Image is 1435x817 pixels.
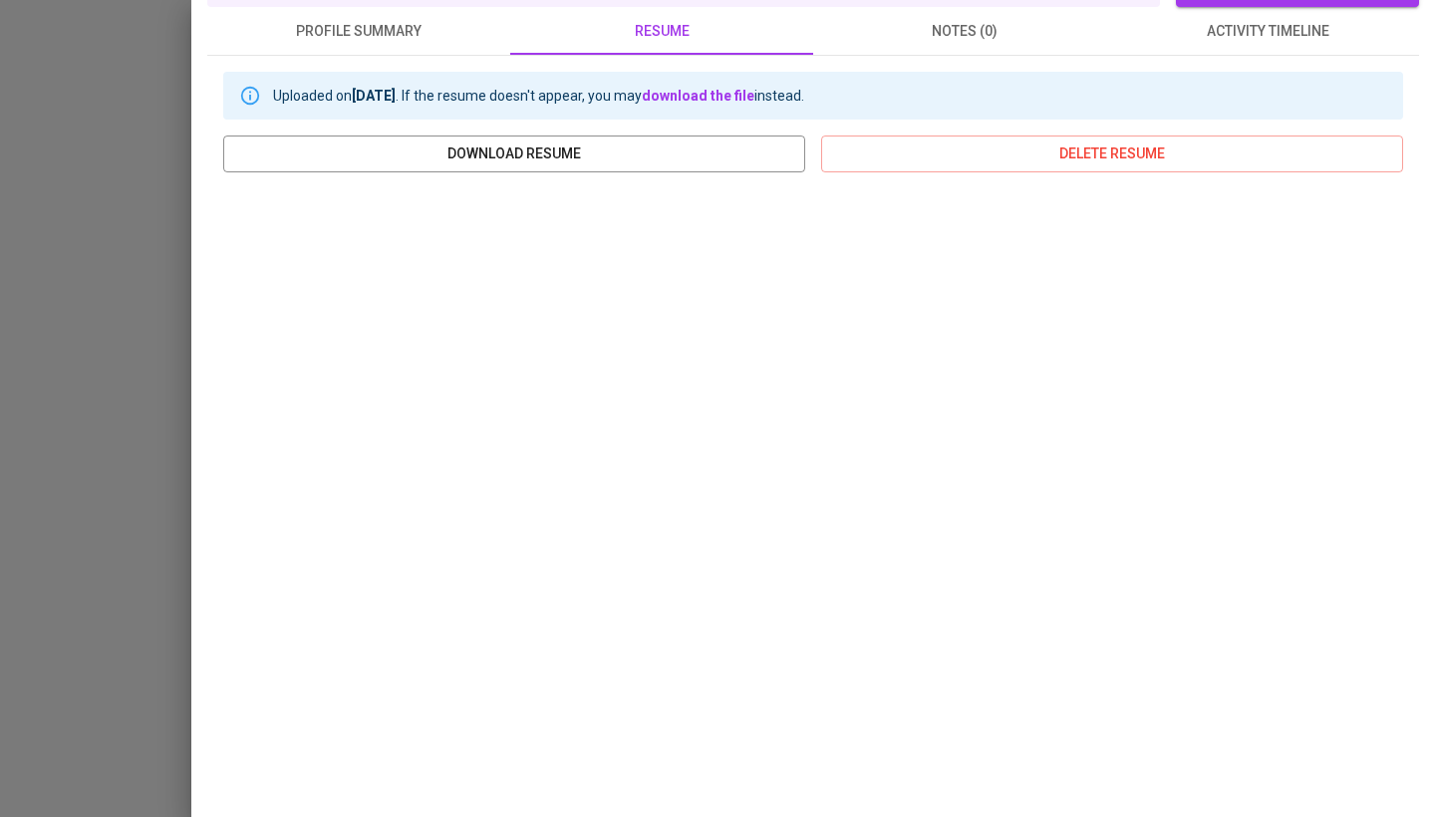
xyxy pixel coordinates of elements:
span: download resume [239,141,789,166]
span: resume [522,19,801,44]
div: Uploaded on . If the resume doesn't appear, you may instead. [273,78,804,114]
b: [DATE] [352,88,396,104]
span: activity timeline [1128,19,1407,44]
span: delete resume [837,141,1387,166]
iframe: 313b13e48ab46bfd76c482ae1bc99143.pdf [223,188,1403,786]
span: profile summary [219,19,498,44]
button: download resume [223,136,805,172]
button: delete resume [821,136,1403,172]
span: notes (0) [825,19,1104,44]
a: download the file [642,88,754,104]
